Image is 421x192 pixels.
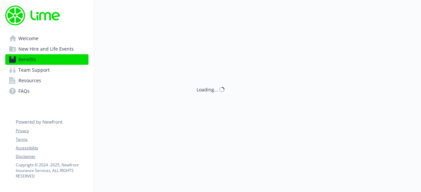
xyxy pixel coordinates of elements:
a: Benefits [5,54,88,65]
p: Copyright © 2024 - 2025 , Newfront Insurance Services, ALL RIGHTS RESERVED [16,162,88,179]
span: Team Support [18,65,50,75]
a: Welcome [5,33,88,44]
span: FAQs [18,86,30,96]
span: Welcome [18,33,38,44]
a: FAQs [5,86,88,96]
a: Terms [16,136,88,142]
span: Resources [18,75,41,86]
a: Accessibility [16,145,88,151]
a: Disclaimer [16,154,88,159]
span: New Hire and Life Events [18,44,74,54]
a: Privacy [16,128,88,134]
a: Team Support [5,65,88,75]
div: Loading... [197,86,218,93]
a: New Hire and Life Events [5,44,88,54]
a: Resources [5,75,88,86]
span: Benefits [18,54,36,65]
